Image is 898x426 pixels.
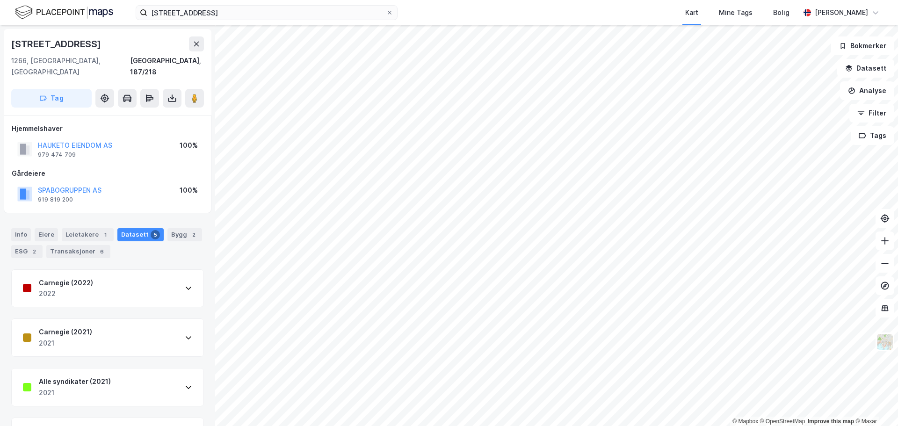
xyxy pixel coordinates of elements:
div: Transaksjoner [46,245,110,258]
div: Alle syndikater (2021) [39,376,111,387]
div: 1266, [GEOGRAPHIC_DATA], [GEOGRAPHIC_DATA] [11,55,130,78]
div: 2 [29,247,39,256]
button: Tags [851,126,894,145]
div: 979 474 709 [38,151,76,159]
div: Carnegie (2021) [39,326,92,338]
div: 5 [151,230,160,239]
div: 100% [180,185,198,196]
div: Hjemmelshaver [12,123,203,134]
div: Eiere [35,228,58,241]
div: Carnegie (2022) [39,277,93,289]
div: Kart [685,7,698,18]
div: 2022 [39,288,93,299]
div: [STREET_ADDRESS] [11,36,103,51]
button: Tag [11,89,92,108]
div: ESG [11,245,43,258]
div: 2021 [39,387,111,398]
div: Bygg [167,228,202,241]
a: Mapbox [732,418,758,425]
img: logo.f888ab2527a4732fd821a326f86c7f29.svg [15,4,113,21]
div: Leietakere [62,228,114,241]
div: 100% [180,140,198,151]
div: Bolig [773,7,789,18]
div: 2021 [39,338,92,349]
img: Z [876,333,894,351]
div: Datasett [117,228,164,241]
div: [PERSON_NAME] [815,7,868,18]
div: 2 [189,230,198,239]
iframe: Chat Widget [851,381,898,426]
button: Bokmerker [831,36,894,55]
input: Søk på adresse, matrikkel, gårdeiere, leietakere eller personer [147,6,386,20]
div: Gårdeiere [12,168,203,179]
a: OpenStreetMap [760,418,805,425]
div: [GEOGRAPHIC_DATA], 187/218 [130,55,204,78]
button: Analyse [840,81,894,100]
button: Filter [849,104,894,123]
div: 6 [97,247,107,256]
div: Info [11,228,31,241]
div: Mine Tags [719,7,753,18]
div: 1 [101,230,110,239]
button: Datasett [837,59,894,78]
a: Improve this map [808,418,854,425]
div: 919 819 200 [38,196,73,203]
